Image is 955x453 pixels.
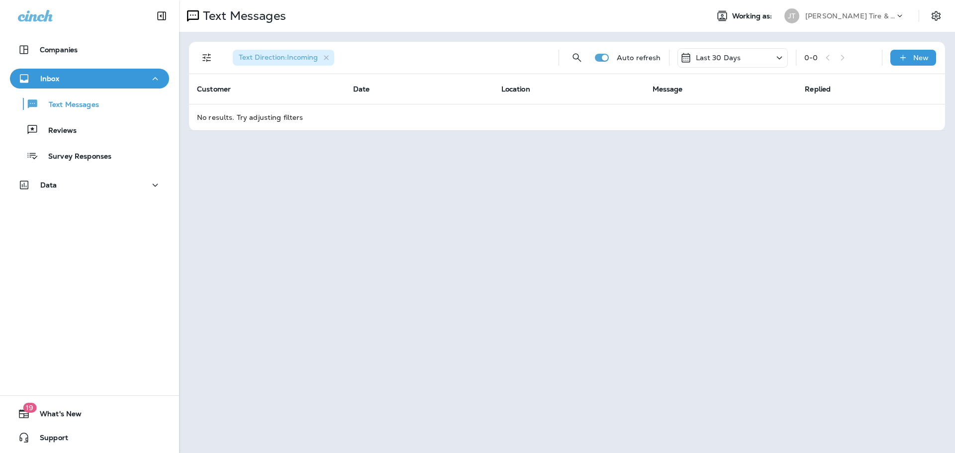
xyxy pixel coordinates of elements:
[10,428,169,448] button: Support
[30,434,68,446] span: Support
[353,85,370,93] span: Date
[39,100,99,110] p: Text Messages
[927,7,945,25] button: Settings
[10,145,169,166] button: Survey Responses
[197,85,231,93] span: Customer
[784,8,799,23] div: JT
[501,85,530,93] span: Location
[40,75,59,83] p: Inbox
[10,404,169,424] button: 19What's New
[38,126,77,136] p: Reviews
[199,8,286,23] p: Text Messages
[189,104,945,130] td: No results. Try adjusting filters
[10,93,169,114] button: Text Messages
[38,152,111,162] p: Survey Responses
[805,85,831,93] span: Replied
[804,54,818,62] div: 0 - 0
[148,6,176,26] button: Collapse Sidebar
[239,53,318,62] span: Text Direction : Incoming
[653,85,683,93] span: Message
[40,46,78,54] p: Companies
[567,48,587,68] button: Search Messages
[10,40,169,60] button: Companies
[696,54,741,62] p: Last 30 Days
[805,12,895,20] p: [PERSON_NAME] Tire & Auto
[40,181,57,189] p: Data
[10,119,169,140] button: Reviews
[732,12,774,20] span: Working as:
[913,54,929,62] p: New
[10,175,169,195] button: Data
[30,410,82,422] span: What's New
[23,403,36,413] span: 19
[233,50,334,66] div: Text Direction:Incoming
[617,54,661,62] p: Auto refresh
[197,48,217,68] button: Filters
[10,69,169,89] button: Inbox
